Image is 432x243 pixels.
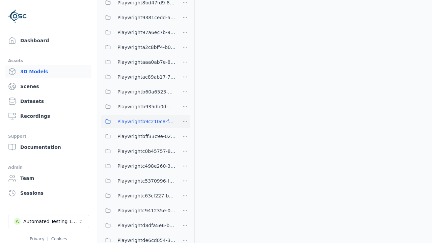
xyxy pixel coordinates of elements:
[5,140,91,154] a: Documentation
[5,80,91,93] a: Scenes
[101,144,175,158] button: Playwrightc0b45757-850c-469d-848e-4ce4f857ea70
[117,58,175,66] span: Playwrightaaa0ab7e-8b4b-4e11-b577-af0a429b69ce
[23,218,78,225] div: Automated Testing 1 - Playwright
[117,207,175,215] span: Playwrightc941235e-0b6c-43b1-9b5f-438aa732d279
[101,189,175,202] button: Playwrightc63cf227-b350-41d0-b87c-414ab19a80cd
[101,115,175,128] button: Playwrightb9c210c8-fb9a-4815-bcf1-4bfb5eb46c21
[101,26,175,39] button: Playwright97a6ec7b-9dec-45d7-98ef-5e87a5181b08
[117,162,175,170] span: Playwrightc498e260-323e-44d5-9977-f249126531ca
[117,147,175,155] span: Playwrightc0b45757-850c-469d-848e-4ce4f857ea70
[5,186,91,200] a: Sessions
[117,13,175,22] span: Playwright9381cedd-ae9d-42be-86c6-0f4f6557f782
[5,34,91,47] a: Dashboard
[101,204,175,217] button: Playwrightc941235e-0b6c-43b1-9b5f-438aa732d279
[117,103,175,111] span: Playwrightb935db0d-249e-4114-be2d-cd1d17bf8801
[8,7,27,26] img: Logo
[117,88,175,96] span: Playwrightb60a6523-dc5d-4812-af41-f52dc3dbf404
[101,11,175,24] button: Playwright9381cedd-ae9d-42be-86c6-0f4f6557f782
[5,65,91,78] a: 3D Models
[101,55,175,69] button: Playwrightaaa0ab7e-8b4b-4e11-b577-af0a429b69ce
[8,215,89,228] button: Select a workspace
[101,40,175,54] button: Playwrighta2c8bff4-b0e8-4fa5-90bf-e604fce5bc4d
[14,218,21,225] div: A
[101,130,175,143] button: Playwrightbff33c9e-02f1-4be8-8443-6e9f5334e6c0
[117,73,175,81] span: Playwrightac89ab17-7bbd-4282-bb63-b897c0b85846
[8,132,89,140] div: Support
[117,132,175,140] span: Playwrightbff33c9e-02f1-4be8-8443-6e9f5334e6c0
[8,163,89,171] div: Admin
[101,70,175,84] button: Playwrightac89ab17-7bbd-4282-bb63-b897c0b85846
[117,192,175,200] span: Playwrightc63cf227-b350-41d0-b87c-414ab19a80cd
[30,237,44,241] a: Privacy
[117,28,175,36] span: Playwright97a6ec7b-9dec-45d7-98ef-5e87a5181b08
[101,100,175,113] button: Playwrightb935db0d-249e-4114-be2d-cd1d17bf8801
[8,57,89,65] div: Assets
[5,171,91,185] a: Team
[117,177,175,185] span: Playwrightc5370996-fc8e-4363-a68c-af44e6d577c9
[5,109,91,123] a: Recordings
[51,237,67,241] a: Cookies
[117,117,175,126] span: Playwrightb9c210c8-fb9a-4815-bcf1-4bfb5eb46c21
[101,85,175,99] button: Playwrightb60a6523-dc5d-4812-af41-f52dc3dbf404
[101,159,175,173] button: Playwrightc498e260-323e-44d5-9977-f249126531ca
[47,237,49,241] span: |
[101,174,175,188] button: Playwrightc5370996-fc8e-4363-a68c-af44e6d577c9
[117,43,175,51] span: Playwrighta2c8bff4-b0e8-4fa5-90bf-e604fce5bc4d
[117,221,175,230] span: Playwrightd8dfa5e6-b611-4242-9d59-32339ba7cd68
[5,94,91,108] a: Datasets
[101,219,175,232] button: Playwrightd8dfa5e6-b611-4242-9d59-32339ba7cd68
